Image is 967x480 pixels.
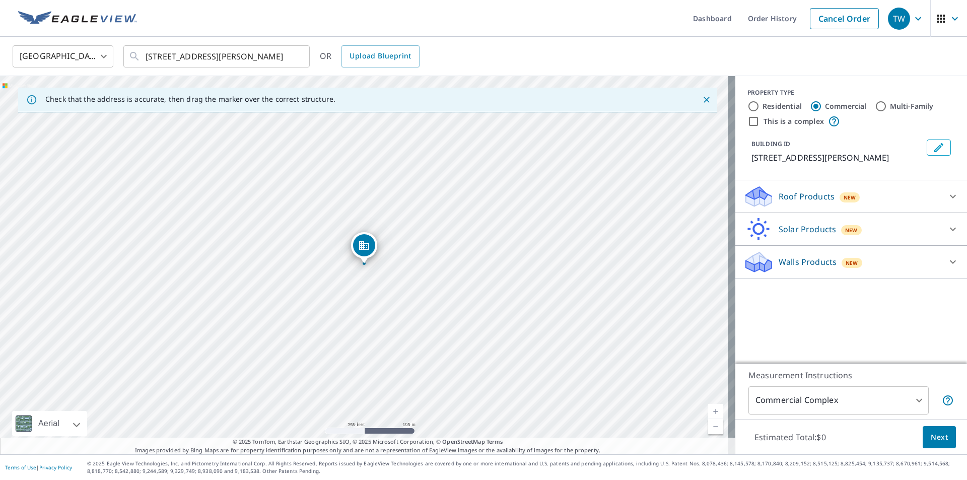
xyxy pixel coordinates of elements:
div: Dropped pin, building 1, Commercial property, 4443 N Josey Ln Carrollton, TX 75010 [351,232,377,263]
div: OR [320,45,420,67]
button: Edit building 1 [927,140,951,156]
a: OpenStreetMap [442,438,485,445]
span: © 2025 TomTom, Earthstar Geographics SIO, © 2025 Microsoft Corporation, © [233,438,503,446]
span: Upload Blueprint [350,50,411,62]
img: EV Logo [18,11,137,26]
span: New [844,193,856,201]
p: [STREET_ADDRESS][PERSON_NAME] [751,152,923,164]
button: Next [923,426,956,449]
input: Search by address or latitude-longitude [146,42,289,71]
a: Terms [487,438,503,445]
p: Roof Products [779,190,835,202]
div: Aerial [12,411,87,436]
span: New [846,259,858,267]
div: Walls ProductsNew [743,250,959,274]
a: Privacy Policy [39,464,72,471]
span: Next [931,431,948,444]
a: Current Level 17, Zoom In [708,404,723,419]
a: Cancel Order [810,8,879,29]
div: Aerial [35,411,62,436]
p: Solar Products [779,223,836,235]
span: Each building may require a separate measurement report; if so, your account will be billed per r... [942,394,954,406]
p: Check that the address is accurate, then drag the marker over the correct structure. [45,95,335,104]
p: Estimated Total: $0 [746,426,834,448]
button: Close [700,93,713,106]
label: Residential [763,101,802,111]
p: © 2025 Eagle View Technologies, Inc. and Pictometry International Corp. All Rights Reserved. Repo... [87,460,962,475]
div: TW [888,8,910,30]
div: [GEOGRAPHIC_DATA] [13,42,113,71]
div: Commercial Complex [748,386,929,415]
a: Terms of Use [5,464,36,471]
a: Current Level 17, Zoom Out [708,419,723,434]
p: BUILDING ID [751,140,790,148]
a: Upload Blueprint [341,45,419,67]
label: Multi-Family [890,101,934,111]
div: PROPERTY TYPE [747,88,955,97]
div: Roof ProductsNew [743,184,959,209]
div: Solar ProductsNew [743,217,959,241]
label: This is a complex [764,116,824,126]
p: Measurement Instructions [748,369,954,381]
label: Commercial [825,101,867,111]
p: Walls Products [779,256,837,268]
span: New [845,226,858,234]
p: | [5,464,72,470]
